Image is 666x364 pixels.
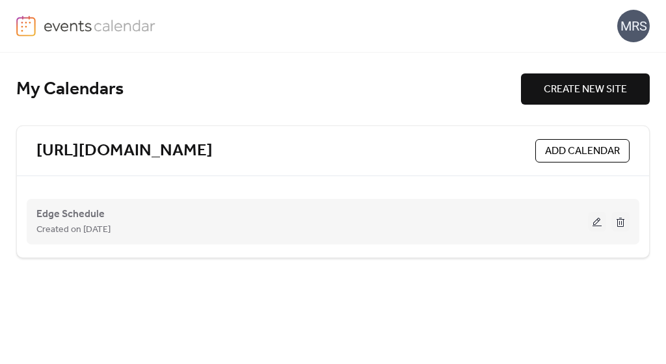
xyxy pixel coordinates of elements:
[44,16,156,35] img: logo-type
[535,139,630,162] button: ADD CALENDAR
[16,78,521,101] div: My Calendars
[617,10,650,42] div: MRS
[36,207,105,222] span: Edge Schedule
[545,144,620,159] span: ADD CALENDAR
[36,211,105,218] a: Edge Schedule
[16,16,36,36] img: logo
[36,222,111,238] span: Created on [DATE]
[36,140,213,162] a: [URL][DOMAIN_NAME]
[521,73,650,105] button: CREATE NEW SITE
[544,82,627,97] span: CREATE NEW SITE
